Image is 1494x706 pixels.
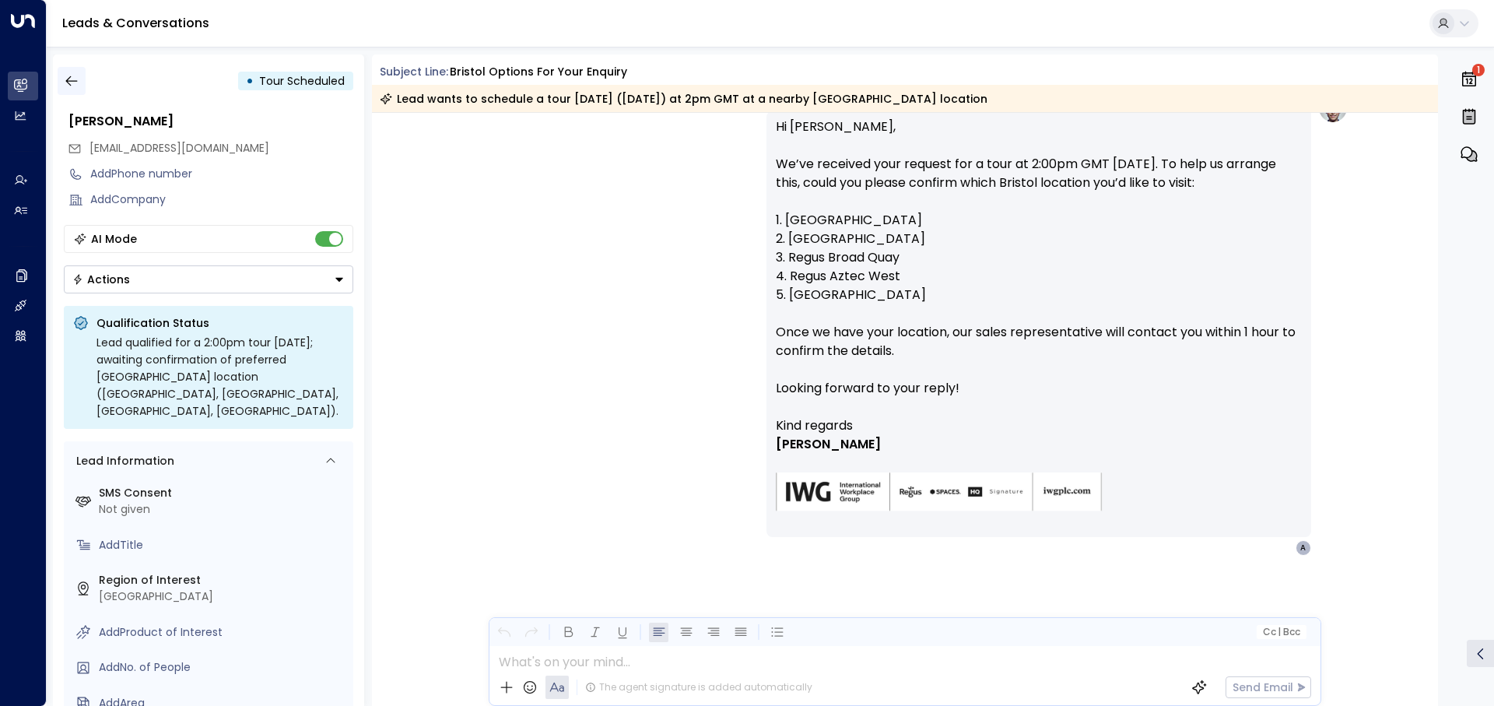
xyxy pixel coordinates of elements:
[64,265,353,293] button: Actions
[89,140,269,156] span: [EMAIL_ADDRESS][DOMAIN_NAME]
[96,315,344,331] p: Qualification Status
[259,73,345,89] span: Tour Scheduled
[99,485,347,501] label: SMS Consent
[89,140,269,156] span: aallcc@hotmail.co.uk
[1472,64,1485,76] span: 1
[521,623,541,642] button: Redo
[99,537,347,553] div: AddTitle
[62,14,209,32] a: Leads & Conversations
[450,64,627,80] div: Bristol options for your enquiry
[91,231,137,247] div: AI Mode
[72,272,130,286] div: Actions
[1278,627,1281,638] span: |
[246,67,254,95] div: •
[99,588,347,605] div: [GEOGRAPHIC_DATA]
[1262,627,1299,638] span: Cc Bcc
[1256,625,1306,640] button: Cc|Bcc
[585,680,812,694] div: The agent signature is added automatically
[64,265,353,293] div: Button group with a nested menu
[1296,540,1311,556] div: A
[99,572,347,588] label: Region of Interest
[96,334,344,420] div: Lead qualified for a 2:00pm tour [DATE]; awaiting confirmation of preferred [GEOGRAPHIC_DATA] loc...
[99,501,347,518] div: Not given
[90,166,353,182] div: AddPhone number
[90,191,353,208] div: AddCompany
[99,624,347,641] div: AddProduct of Interest
[776,435,881,454] span: [PERSON_NAME]
[68,112,353,131] div: [PERSON_NAME]
[776,472,1103,512] img: AIorK4zU2Kz5WUNqa9ifSKC9jFH1hjwenjvh85X70KBOPduETvkeZu4OqG8oPuqbwvp3xfXcMQJCRtwYb-SG
[776,416,853,435] span: Kind regards
[380,91,987,107] div: Lead wants to schedule a tour [DATE] ([DATE]) at 2pm GMT at a nearby [GEOGRAPHIC_DATA] location
[494,623,514,642] button: Undo
[1456,62,1482,97] button: 1
[99,659,347,676] div: AddNo. of People
[776,416,1302,531] div: Signature
[71,453,174,469] div: Lead Information
[776,118,1302,416] p: Hi [PERSON_NAME], We’ve received your request for a tour at 2:00pm GMT [DATE]. To help us arrange...
[380,64,448,79] span: Subject Line:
